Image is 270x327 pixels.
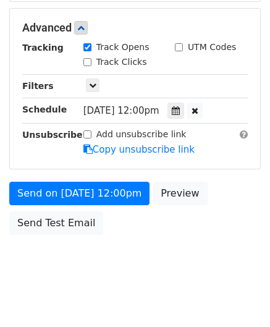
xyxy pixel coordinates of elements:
a: Send on [DATE] 12:00pm [9,182,150,205]
a: Copy unsubscribe link [83,144,195,155]
iframe: Chat Widget [208,268,270,327]
label: Track Opens [96,41,150,54]
strong: Schedule [22,104,67,114]
a: Send Test Email [9,211,103,235]
strong: Unsubscribe [22,130,83,140]
label: Add unsubscribe link [96,128,187,141]
a: Preview [153,182,207,205]
h5: Advanced [22,21,248,35]
label: UTM Codes [188,41,236,54]
strong: Filters [22,81,54,91]
span: [DATE] 12:00pm [83,105,159,116]
label: Track Clicks [96,56,147,69]
strong: Tracking [22,43,64,53]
